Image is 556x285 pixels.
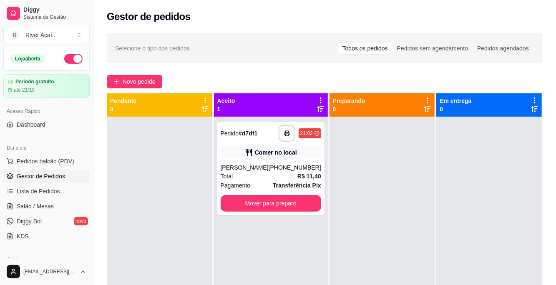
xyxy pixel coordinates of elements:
[3,230,90,243] a: KDS
[392,42,473,54] div: Pedidos sem agendamento
[17,120,45,129] span: Dashboard
[110,105,136,113] p: 0
[17,157,74,165] span: Pedidos balcão (PDV)
[17,172,65,180] span: Gestor de Pedidos
[217,97,235,105] p: Aceito
[255,148,297,157] div: Comer no local
[3,27,90,43] button: Select a team
[17,202,54,210] span: Salão / Mesas
[123,77,156,86] span: Novo pedido
[269,163,321,172] div: [PHONE_NUMBER]
[3,215,90,228] a: Diggy Botnovo
[221,195,321,212] button: Mover para preparo
[115,44,190,53] span: Selecione o tipo dos pedidos
[3,155,90,168] button: Pedidos balcão (PDV)
[10,54,45,63] div: Loja aberta
[333,97,365,105] p: Preparando
[23,6,86,14] span: Diggy
[64,54,83,64] button: Alterar Status
[3,262,90,282] button: [EMAIL_ADDRESS][DOMAIN_NAME]
[3,3,90,23] a: DiggySistema de Gestão
[3,200,90,213] a: Salão / Mesas
[17,232,29,240] span: KDS
[221,172,233,181] span: Total
[23,14,86,20] span: Sistema de Gestão
[300,130,313,137] div: 21:02
[297,173,321,180] strong: R$ 11,40
[273,182,321,189] strong: Transferência Pix
[221,163,269,172] div: [PERSON_NAME]
[107,10,191,23] h2: Gestor de pedidos
[23,268,76,275] span: [EMAIL_ADDRESS][DOMAIN_NAME]
[107,75,162,88] button: Novo pedido
[17,217,42,225] span: Diggy Bot
[14,87,35,93] article: até 21/10
[25,31,57,39] div: River Açaí ...
[217,105,235,113] p: 1
[3,105,90,118] div: Acesso Rápido
[113,79,119,85] span: plus
[440,97,471,105] p: Em entrega
[440,105,471,113] p: 0
[110,97,136,105] p: Pendente
[3,170,90,183] a: Gestor de Pedidos
[221,130,239,137] span: Pedido
[3,185,90,198] a: Lista de Pedidos
[17,187,60,195] span: Lista de Pedidos
[3,253,90,266] div: Catálogo
[338,42,392,54] div: Todos os pedidos
[3,74,90,98] a: Período gratuitoaté 21/10
[333,105,365,113] p: 0
[221,181,251,190] span: Pagamento
[10,31,19,39] span: R
[3,141,90,155] div: Dia a dia
[15,79,54,85] article: Período gratuito
[473,42,533,54] div: Pedidos agendados
[3,118,90,131] a: Dashboard
[239,130,257,137] strong: # d7df1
